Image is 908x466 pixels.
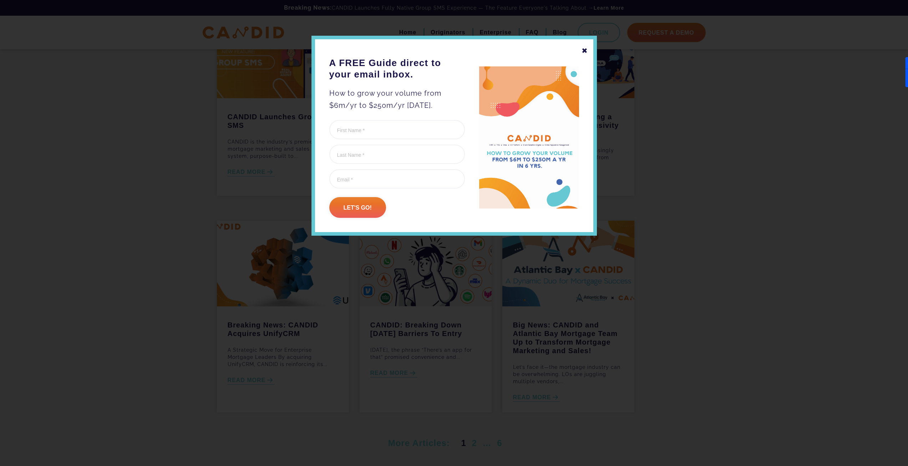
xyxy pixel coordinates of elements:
img: A FREE Guide direct to your email inbox. [479,66,579,209]
input: First Name * [329,120,465,139]
input: Email * [329,169,465,189]
p: How to grow your volume from $6m/yr to $250m/yr [DATE]. [329,87,465,111]
div: ✖ [582,45,588,57]
input: Let's go! [329,197,386,218]
input: Last Name * [329,145,465,164]
h3: A FREE Guide direct to your email inbox. [329,57,465,80]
